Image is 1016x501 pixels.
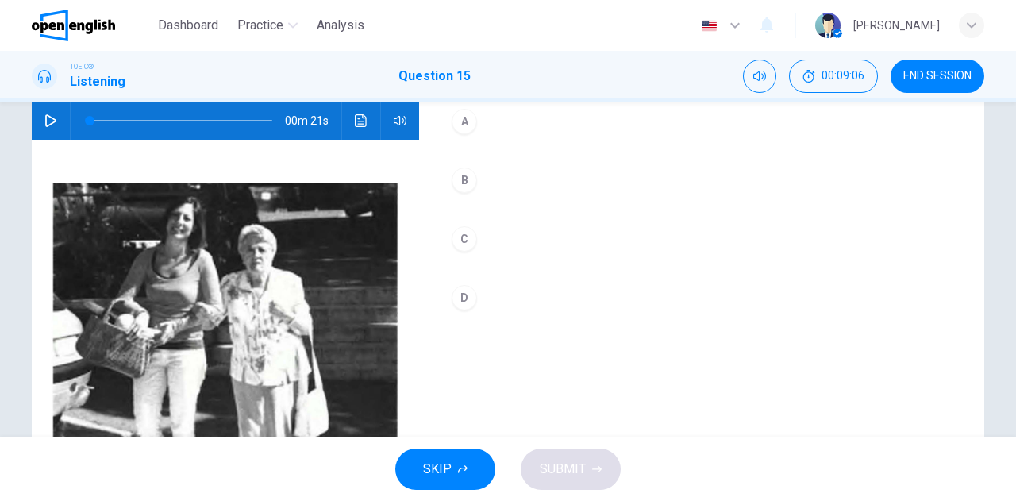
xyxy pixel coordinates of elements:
img: en [699,20,719,32]
button: Click to see the audio transcription [348,102,374,140]
div: D [452,285,477,310]
img: Profile picture [815,13,841,38]
span: 00:09:06 [822,70,864,83]
button: 00:09:06 [789,60,878,93]
button: A [444,102,959,141]
span: SKIP [423,458,452,480]
div: C [452,226,477,252]
button: SKIP [395,449,495,490]
button: END SESSION [891,60,984,93]
img: OpenEnglish logo [32,10,115,41]
span: Dashboard [158,16,218,35]
div: [PERSON_NAME] [853,16,940,35]
div: B [452,168,477,193]
div: A [452,109,477,134]
h1: Listening [70,72,125,91]
span: Practice [237,16,283,35]
button: C [444,219,959,259]
button: Dashboard [152,11,225,40]
button: B [444,160,959,200]
div: Hide [789,60,878,93]
span: Analysis [317,16,364,35]
div: Mute [743,60,776,93]
button: Practice [231,11,304,40]
a: OpenEnglish logo [32,10,152,41]
button: Analysis [310,11,371,40]
button: D [444,278,959,318]
span: TOEIC® [70,61,94,72]
span: END SESSION [903,70,972,83]
h1: Question 15 [398,67,471,86]
span: 00m 21s [285,102,341,140]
